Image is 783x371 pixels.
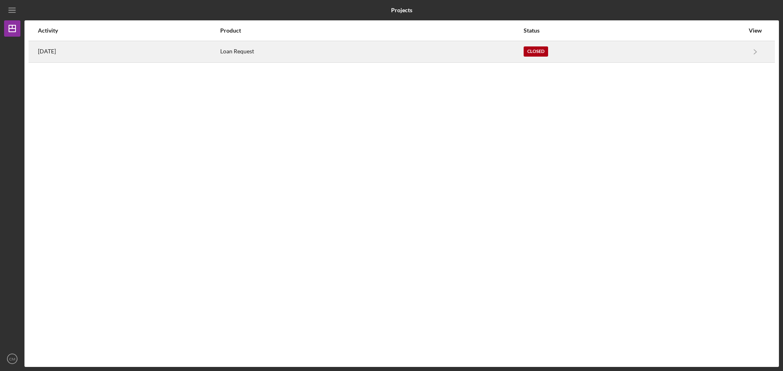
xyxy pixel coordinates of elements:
text: CM [9,357,15,361]
div: View [745,27,765,34]
div: Status [524,27,744,34]
div: Product [220,27,523,34]
time: 2025-07-01 14:54 [38,48,56,55]
button: CM [4,351,20,367]
div: Loan Request [220,42,523,62]
b: Projects [391,7,412,13]
div: Activity [38,27,219,34]
div: Closed [524,46,548,57]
